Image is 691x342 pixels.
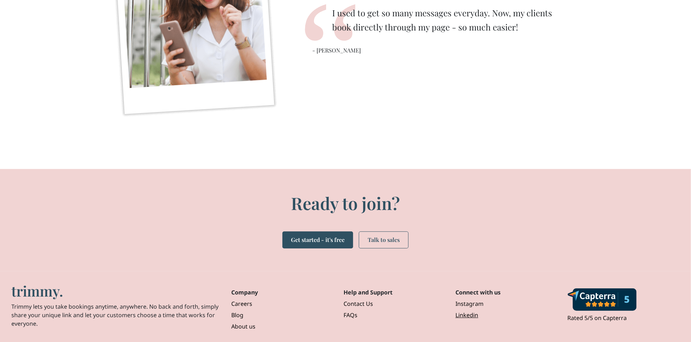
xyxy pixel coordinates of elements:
[455,297,556,308] a: Instagram
[231,297,332,308] a: Careers
[455,288,501,296] span: Connect with us
[455,308,556,319] a: Linkedin
[11,282,220,299] h1: trimmy.
[568,311,668,322] a: Rated 5/5 on Capterra
[312,45,579,55] p: - [PERSON_NAME]
[359,231,409,248] button: Talk to sales
[291,192,400,214] p: Ready to join?
[282,231,353,248] button: Get started - it's free
[231,288,258,296] span: Company
[332,6,565,34] p: I used to get so many messages everyday. Now, my clients book directly through my page - so much ...
[344,288,393,296] span: Help and Support
[231,308,332,319] a: Blog
[11,302,220,328] li: Trimmy lets you take bookings anytime, anywhere. No back and forth, simply share your unique link...
[568,288,637,311] img: 5-star-rating-capterra
[344,297,444,308] a: Contact Us
[344,308,444,319] a: FAQs
[231,319,332,331] a: About us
